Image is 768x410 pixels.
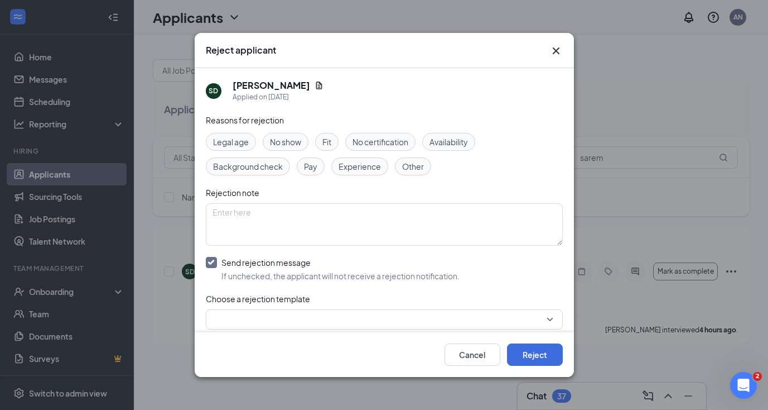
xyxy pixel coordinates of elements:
[213,136,249,148] span: Legal age
[322,136,331,148] span: Fit
[549,44,563,58] button: Close
[315,81,323,90] svg: Document
[549,44,563,58] svg: Cross
[206,188,259,198] span: Rejection note
[339,160,381,173] span: Experience
[753,372,762,381] span: 2
[304,160,317,173] span: Pay
[730,372,757,399] iframe: Intercom live chat
[233,79,310,92] h5: [PERSON_NAME]
[233,92,323,103] div: Applied on [DATE]
[352,136,408,148] span: No certification
[507,344,563,366] button: Reject
[206,115,284,125] span: Reasons for rejection
[402,160,424,173] span: Other
[429,136,468,148] span: Availability
[206,44,276,56] h3: Reject applicant
[209,86,218,96] div: SD
[270,136,301,148] span: No show
[445,344,500,366] button: Cancel
[206,294,310,304] span: Choose a rejection template
[213,160,283,173] span: Background check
